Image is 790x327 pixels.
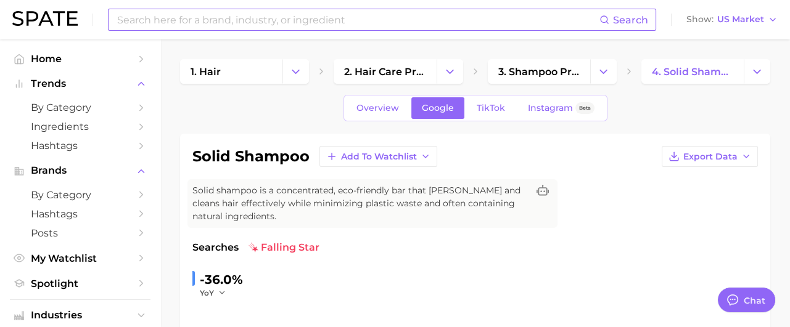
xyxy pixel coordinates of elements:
[200,270,243,289] div: -36.0%
[192,240,239,255] span: Searches
[641,59,744,84] a: 4. solid shampoo
[10,117,150,136] a: Ingredients
[488,59,590,84] a: 3. shampoo products
[10,161,150,180] button: Brands
[12,11,78,26] img: SPATE
[334,59,436,84] a: 2. hair care products
[422,103,454,113] span: Google
[10,75,150,93] button: Trends
[683,12,781,28] button: ShowUS Market
[10,306,150,325] button: Industries
[180,59,282,84] a: 1. hair
[31,208,130,220] span: Hashtags
[192,184,528,223] span: Solid shampoo is a concentrated, eco-friendly bar that [PERSON_NAME] and cleans hair effectively ...
[528,103,573,113] span: Instagram
[31,140,130,151] span: Hashtags
[613,14,648,26] span: Search
[31,53,130,65] span: Home
[579,103,591,113] span: Beta
[10,185,150,204] a: by Category
[652,66,733,78] span: 4. solid shampoo
[31,310,130,321] span: Industries
[10,49,150,68] a: Home
[31,252,130,264] span: My Watchlist
[10,224,150,243] a: Posts
[31,189,130,201] span: by Category
[517,97,605,119] a: InstagramBeta
[477,103,505,113] span: TikTok
[31,78,130,89] span: Trends
[31,278,130,289] span: Spotlight
[116,9,599,30] input: Search here for a brand, industry, or ingredient
[319,146,437,167] button: Add to Watchlist
[10,98,150,117] a: by Category
[10,249,150,268] a: My Watchlist
[10,136,150,155] a: Hashtags
[31,165,130,176] span: Brands
[31,121,130,132] span: Ingredients
[590,59,617,84] button: Change Category
[341,151,417,162] span: Add to Watchlist
[192,149,310,164] h1: solid shampoo
[10,274,150,293] a: Spotlight
[498,66,580,78] span: 3. shampoo products
[356,103,399,113] span: Overview
[200,288,214,298] span: YoY
[466,97,516,119] a: TikTok
[686,16,714,23] span: Show
[249,240,319,255] span: falling star
[411,97,464,119] a: Google
[437,59,463,84] button: Change Category
[344,66,426,78] span: 2. hair care products
[191,66,221,78] span: 1. hair
[744,59,770,84] button: Change Category
[282,59,309,84] button: Change Category
[249,243,258,252] img: falling star
[717,16,764,23] span: US Market
[683,151,738,162] span: Export Data
[200,288,226,298] button: YoY
[662,146,758,167] button: Export Data
[346,97,409,119] a: Overview
[31,102,130,113] span: by Category
[31,227,130,239] span: Posts
[10,204,150,224] a: Hashtags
